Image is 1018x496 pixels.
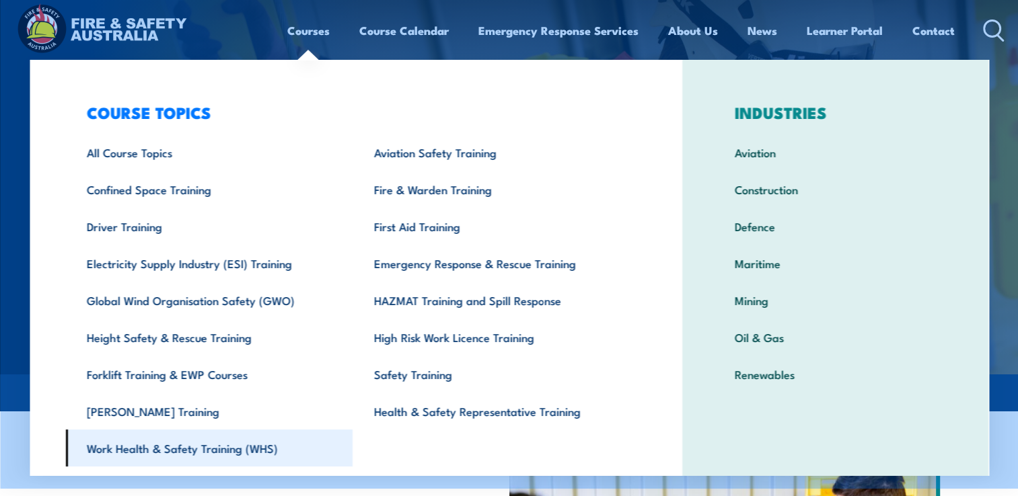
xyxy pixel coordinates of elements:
[287,13,330,48] a: Courses
[748,13,777,48] a: News
[353,208,640,245] a: First Aid Training
[713,134,957,171] a: Aviation
[668,13,718,48] a: About Us
[353,356,640,392] a: Safety Training
[912,13,955,48] a: Contact
[65,356,353,392] a: Forklift Training & EWP Courses
[353,392,640,429] a: Health & Safety Representative Training
[353,171,640,208] a: Fire & Warden Training
[807,13,883,48] a: Learner Portal
[65,319,353,356] a: Height Safety & Rescue Training
[65,103,640,122] h3: COURSE TOPICS
[65,134,353,171] a: All Course Topics
[353,282,640,319] a: HAZMAT Training and Spill Response
[65,245,353,282] a: Electricity Supply Industry (ESI) Training
[713,208,957,245] a: Defence
[713,245,957,282] a: Maritime
[713,171,957,208] a: Construction
[478,13,639,48] a: Emergency Response Services
[65,208,353,245] a: Driver Training
[65,429,353,466] a: Work Health & Safety Training (WHS)
[713,103,957,122] h3: INDUSTRIES
[65,282,353,319] a: Global Wind Organisation Safety (GWO)
[713,282,957,319] a: Mining
[353,245,640,282] a: Emergency Response & Rescue Training
[353,134,640,171] a: Aviation Safety Training
[353,319,640,356] a: High Risk Work Licence Training
[713,319,957,356] a: Oil & Gas
[713,356,957,392] a: Renewables
[65,171,353,208] a: Confined Space Training
[359,13,449,48] a: Course Calendar
[65,392,353,429] a: [PERSON_NAME] Training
